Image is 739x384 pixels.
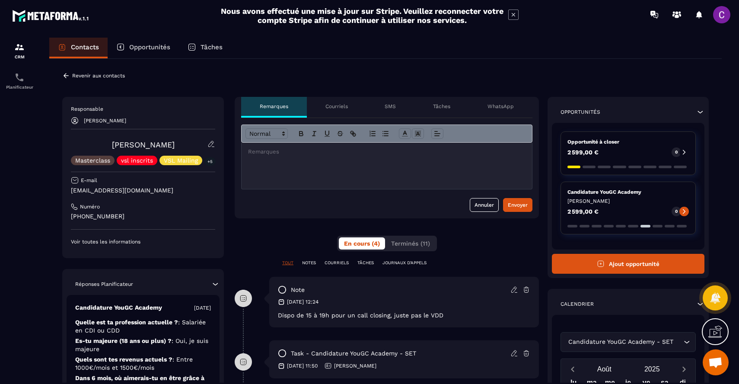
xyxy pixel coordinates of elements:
button: Previous month [564,363,580,375]
p: Opportunité à closer [567,138,689,145]
p: [DATE] 12:24 [287,298,319,305]
h2: Nous avons effectué une mise à jour sur Stripe. Veuillez reconnecter votre compte Stripe afin de ... [220,6,504,25]
p: Opportunités [561,109,600,115]
p: [PERSON_NAME] [84,118,126,124]
p: Quels sont tes revenus actuels ? [75,355,211,372]
p: [PHONE_NUMBER] [71,212,215,221]
p: WhatsApp [487,103,514,110]
p: VSL Mailing [164,157,198,163]
p: Réponses Planificateur [75,281,133,288]
p: Candidature YouGC Academy [567,189,689,195]
img: scheduler [14,72,25,83]
p: Quelle est ta profession actuelle ? [75,318,211,335]
span: Terminés (11) [391,240,430,247]
a: [PERSON_NAME] [112,140,175,149]
p: SMS [385,103,396,110]
p: [DATE] [194,304,211,311]
button: Annuler [470,198,499,212]
button: Open years overlay [628,362,676,377]
p: 2 599,00 € [567,208,599,214]
p: Calendrier [561,301,594,307]
span: En cours (4) [344,240,380,247]
p: Planificateur [2,85,37,90]
p: Voir toutes les informations [71,238,215,245]
p: Es-tu majeure (18 ans ou plus) ? [75,337,211,353]
button: En cours (4) [339,237,385,250]
button: Envoyer [503,198,532,212]
p: CRM [2,54,37,59]
p: [EMAIL_ADDRESS][DOMAIN_NAME] [71,186,215,195]
p: Masterclass [75,157,110,163]
p: Tâches [201,43,223,51]
p: [DATE] 11:50 [287,362,318,369]
p: TÂCHES [357,260,374,266]
p: Revenir aux contacts [72,73,125,79]
button: Open months overlay [580,362,628,377]
a: Contacts [49,38,108,58]
p: vsl inscrits [121,157,153,163]
p: Responsable [71,106,215,112]
p: note [291,286,305,294]
p: Contacts [71,43,99,51]
p: 0 [675,208,678,214]
a: formationformationCRM [2,35,37,66]
p: Opportunités [129,43,170,51]
button: Ajout opportunité [552,254,704,274]
div: Envoyer [508,201,528,209]
p: E-mail [81,177,97,184]
img: logo [12,8,90,23]
p: Courriels [325,103,348,110]
p: Tâches [433,103,450,110]
button: Terminés (11) [386,237,435,250]
div: Search for option [561,332,696,352]
input: Search for option [675,337,682,347]
p: 0 [675,149,678,155]
p: Dispo de 15 à 19h pour un call closing, juste pas le VDD [278,312,530,319]
p: task - Candidature YouGC Academy - SET [291,349,416,358]
a: Opportunités [108,38,179,58]
a: schedulerschedulerPlanificateur [2,66,37,96]
p: JOURNAUX D'APPELS [382,260,427,266]
p: Candidature YouGC Academy [75,304,162,312]
span: Candidature YouGC Academy - SET [566,337,675,347]
p: TOUT [282,260,293,266]
p: +5 [204,157,216,166]
a: Ouvrir le chat [703,349,729,375]
p: Numéro [80,203,100,210]
p: COURRIELS [325,260,349,266]
p: [PERSON_NAME] [334,362,376,369]
p: [PERSON_NAME] [567,198,689,205]
a: Tâches [179,38,231,58]
p: 2 599,00 € [567,149,599,155]
p: NOTES [302,260,316,266]
button: Next month [676,363,692,375]
p: Remarques [260,103,288,110]
img: formation [14,42,25,52]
